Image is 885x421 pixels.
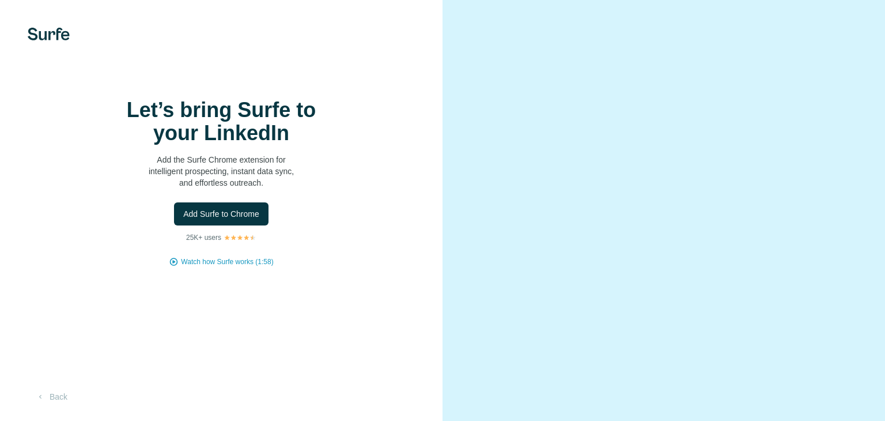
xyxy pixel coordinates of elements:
button: Add Surfe to Chrome [174,202,268,225]
button: Back [28,386,75,407]
span: Add Surfe to Chrome [183,208,259,220]
p: 25K+ users [186,232,221,243]
h1: Let’s bring Surfe to your LinkedIn [106,99,336,145]
button: Watch how Surfe works (1:58) [181,257,273,267]
img: Surfe's logo [28,28,70,40]
p: Add the Surfe Chrome extension for intelligent prospecting, instant data sync, and effortless out... [106,154,336,189]
img: Rating Stars [224,234,256,241]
